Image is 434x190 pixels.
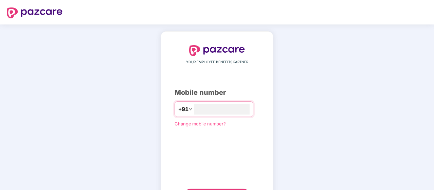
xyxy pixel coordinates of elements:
[175,87,259,98] div: Mobile number
[7,7,62,18] img: logo
[175,121,226,126] a: Change mobile number?
[189,45,245,56] img: logo
[188,107,193,111] span: down
[186,59,248,65] span: YOUR EMPLOYEE BENEFITS PARTNER
[178,105,188,114] span: +91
